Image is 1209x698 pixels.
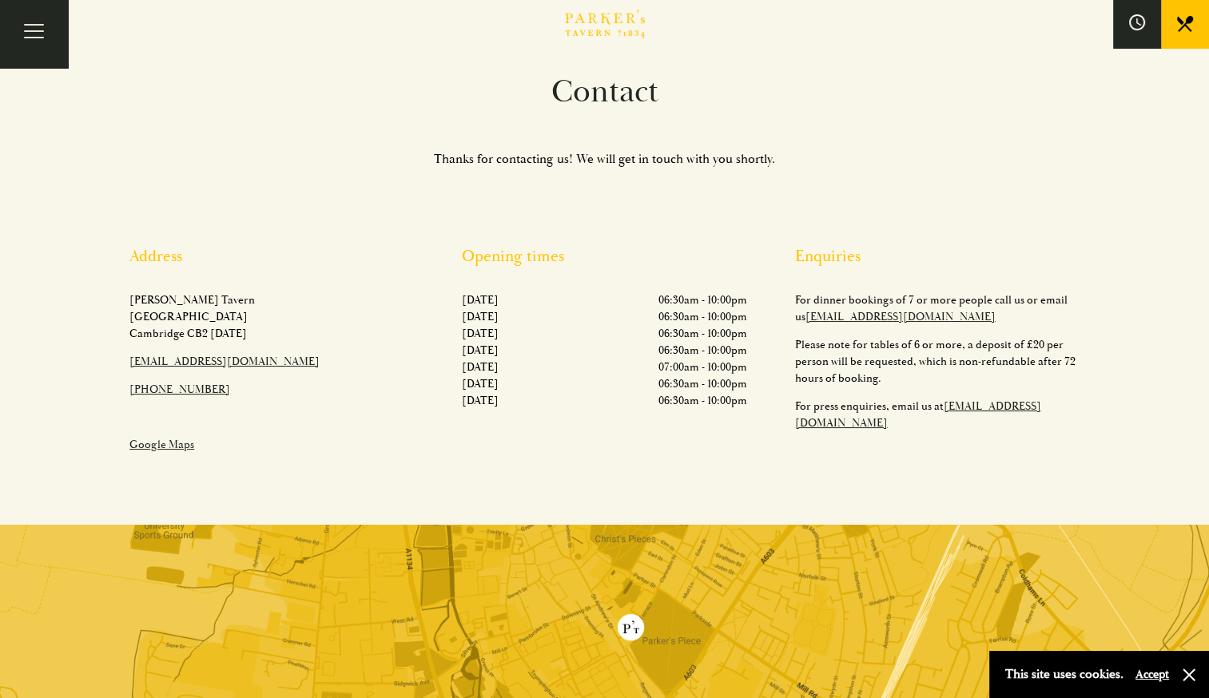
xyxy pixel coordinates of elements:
a: [PHONE_NUMBER] [129,383,230,396]
a: Google Maps [129,438,194,451]
p: 06:30am - 10:00pm [658,325,747,342]
p: 06:30am - 10:00pm [658,291,747,308]
p: [DATE] [462,325,499,342]
h2: Enquiries [795,247,1080,266]
p: [DATE] [462,359,499,375]
button: Accept [1135,667,1169,682]
p: [DATE] [462,375,499,392]
h2: Opening times [462,247,746,266]
a: [EMAIL_ADDRESS][DOMAIN_NAME] [805,310,996,323]
p: [DATE] [462,308,499,325]
p: 06:30am - 10:00pm [658,392,747,409]
h1: Contact [125,73,1084,111]
p: This site uses cookies. [1005,663,1123,686]
div: Thanks for contacting us! We will get in touch with you shortly. [125,151,1084,167]
p: [DATE] [462,342,499,359]
p: [DATE] [462,392,499,409]
p: 06:30am - 10:00pm [658,375,747,392]
p: For press enquiries, email us at [795,398,1080,431]
p: 06:30am - 10:00pm [658,342,747,359]
p: 07:00am - 10:00pm [658,359,747,375]
p: [PERSON_NAME] Tavern [GEOGRAPHIC_DATA] Cambridge CB2 [DATE]​ [129,291,414,342]
h2: Address [129,247,414,266]
p: [DATE] [462,291,499,308]
p: For dinner bookings of 7 or more people call us or email us [795,291,1080,325]
p: 06:30am - 10:00pm [658,308,747,325]
p: Please note for tables of 6 or more, a deposit of £20 per person will be requested, which is non-... [795,336,1080,387]
button: Close and accept [1181,667,1197,683]
a: [EMAIL_ADDRESS][DOMAIN_NAME] [129,355,320,368]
